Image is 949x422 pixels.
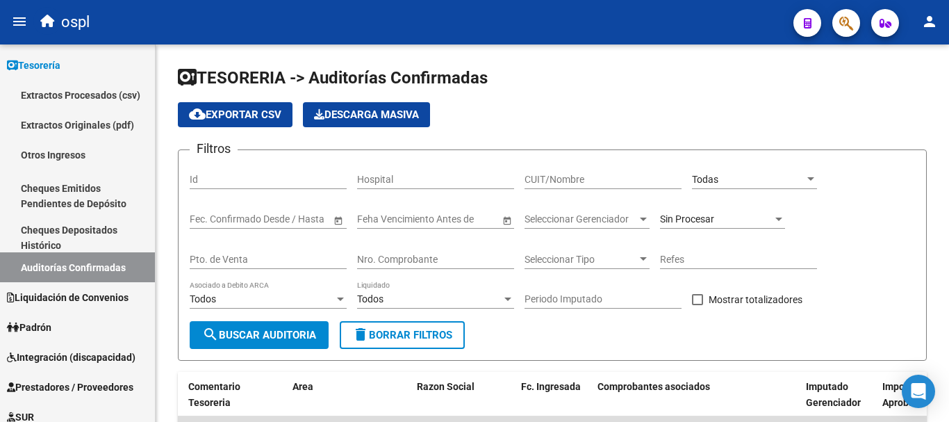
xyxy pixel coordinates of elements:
[61,7,90,38] span: ospl
[515,372,592,418] datatable-header-cell: Fc. Ingresada
[709,291,802,308] span: Mostrar totalizadores
[806,381,861,408] span: Imputado Gerenciador
[417,381,474,392] span: Razon Social
[357,293,383,305] span: Todos
[183,372,287,418] datatable-header-cell: Comentario Tesoreria
[303,102,430,127] app-download-masive: Descarga masiva de comprobantes (adjuntos)
[190,321,329,349] button: Buscar Auditoria
[660,213,714,225] span: Sin Procesar
[287,372,391,418] datatable-header-cell: Area
[352,329,452,341] span: Borrar Filtros
[178,68,488,88] span: TESORERIA -> Auditorías Confirmadas
[525,254,637,266] span: Seleccionar Tipo
[7,320,51,335] span: Padrón
[7,380,133,395] span: Prestadores / Proveedores
[189,106,206,122] mat-icon: cloud_download
[500,213,514,227] button: Open calendar
[190,139,238,159] h3: Filtros
[597,381,710,392] span: Comprobantes asociados
[303,102,430,127] button: Descarga Masiva
[800,372,877,418] datatable-header-cell: Imputado Gerenciador
[882,381,925,408] span: Importe Aprobado
[331,213,345,227] button: Open calendar
[188,381,240,408] span: Comentario Tesoreria
[178,102,292,127] button: Exportar CSV
[314,108,419,121] span: Descarga Masiva
[190,213,233,225] input: Start date
[7,58,60,73] span: Tesorería
[692,174,718,185] span: Todas
[902,375,935,408] div: Open Intercom Messenger
[411,372,515,418] datatable-header-cell: Razon Social
[202,329,316,341] span: Buscar Auditoria
[340,321,465,349] button: Borrar Filtros
[525,213,637,225] span: Seleccionar Gerenciador
[521,381,581,392] span: Fc. Ingresada
[11,13,28,30] mat-icon: menu
[921,13,938,30] mat-icon: person
[292,381,313,392] span: Area
[7,350,135,365] span: Integración (discapacidad)
[352,326,369,343] mat-icon: delete
[245,213,313,225] input: End date
[592,372,800,418] datatable-header-cell: Comprobantes asociados
[189,108,281,121] span: Exportar CSV
[7,290,129,305] span: Liquidación de Convenios
[190,293,216,305] span: Todos
[202,326,219,343] mat-icon: search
